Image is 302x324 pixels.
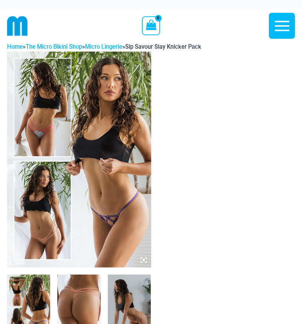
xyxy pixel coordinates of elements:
[142,16,160,35] a: View Shopping Cart, empty
[26,43,82,50] a: The Micro Bikini Shop
[125,43,201,50] span: Sip Savour Slay Knicker Pack
[7,43,201,50] span: » » »
[85,43,122,50] a: Micro Lingerie
[7,52,151,267] img: Collection Pack (9)
[7,16,28,36] img: cropped mm emblem
[7,43,23,50] a: Home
